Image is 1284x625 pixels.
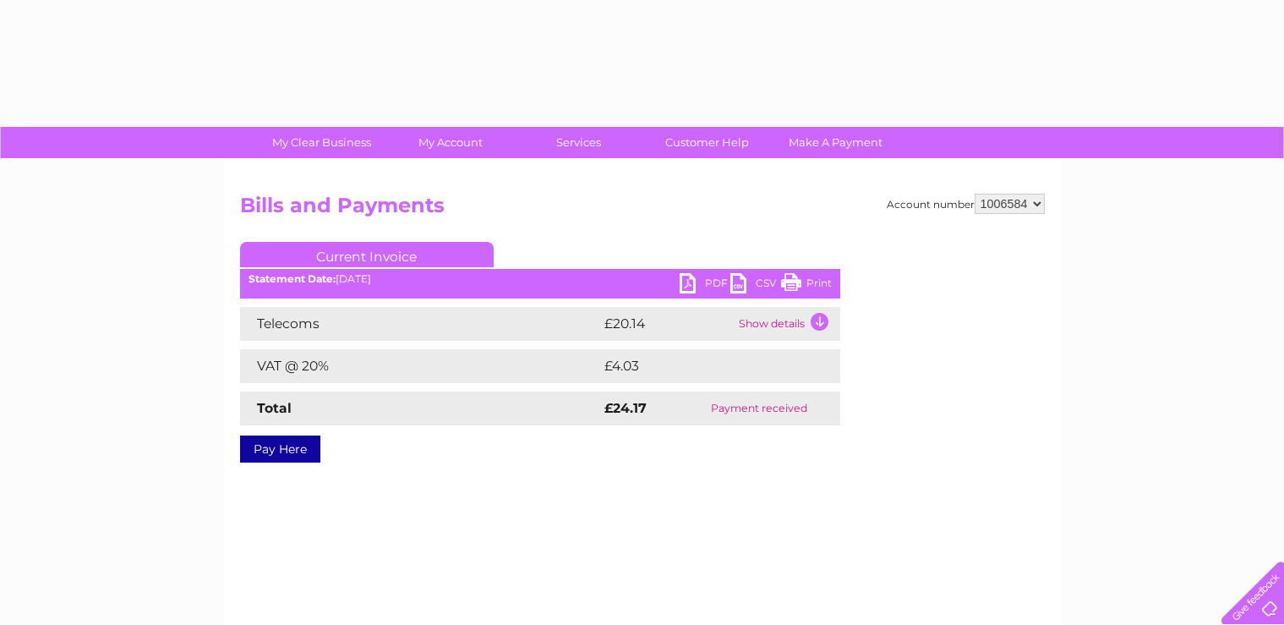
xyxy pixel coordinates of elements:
[766,127,905,158] a: Make A Payment
[240,194,1045,226] h2: Bills and Payments
[781,273,832,298] a: Print
[730,273,781,298] a: CSV
[240,307,600,341] td: Telecoms
[509,127,648,158] a: Services
[380,127,520,158] a: My Account
[249,272,336,285] b: Statement Date:
[240,242,494,267] a: Current Invoice
[600,307,735,341] td: £20.14
[240,436,320,463] a: Pay Here
[735,307,840,341] td: Show details
[887,194,1045,214] div: Account number
[637,127,777,158] a: Customer Help
[257,400,292,416] strong: Total
[240,349,600,383] td: VAT @ 20%
[604,400,647,416] strong: £24.17
[240,273,840,285] div: [DATE]
[678,392,839,425] td: Payment received
[600,349,800,383] td: £4.03
[680,273,730,298] a: PDF
[252,127,391,158] a: My Clear Business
